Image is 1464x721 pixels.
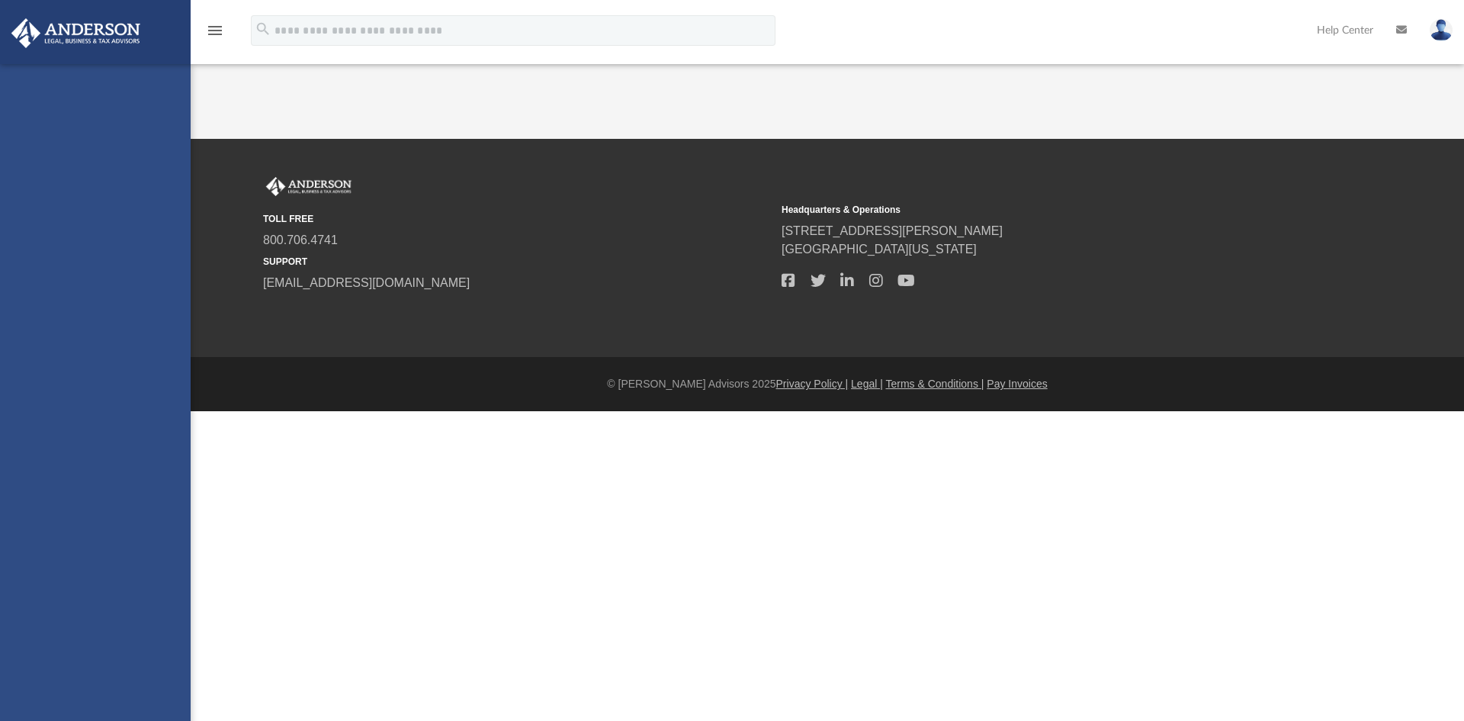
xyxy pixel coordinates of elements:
i: search [255,21,271,37]
small: Headquarters & Operations [782,203,1289,217]
i: menu [206,21,224,40]
a: [EMAIL_ADDRESS][DOMAIN_NAME] [263,276,470,289]
a: 800.706.4741 [263,233,338,246]
img: Anderson Advisors Platinum Portal [7,18,145,48]
a: Pay Invoices [987,378,1047,390]
div: © [PERSON_NAME] Advisors 2025 [191,376,1464,392]
a: Legal | [851,378,883,390]
img: Anderson Advisors Platinum Portal [263,177,355,197]
a: menu [206,29,224,40]
a: [GEOGRAPHIC_DATA][US_STATE] [782,243,977,256]
a: Terms & Conditions | [886,378,984,390]
small: SUPPORT [263,255,771,269]
small: TOLL FREE [263,212,771,226]
img: User Pic [1430,19,1453,41]
a: [STREET_ADDRESS][PERSON_NAME] [782,224,1003,237]
a: Privacy Policy | [776,378,849,390]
